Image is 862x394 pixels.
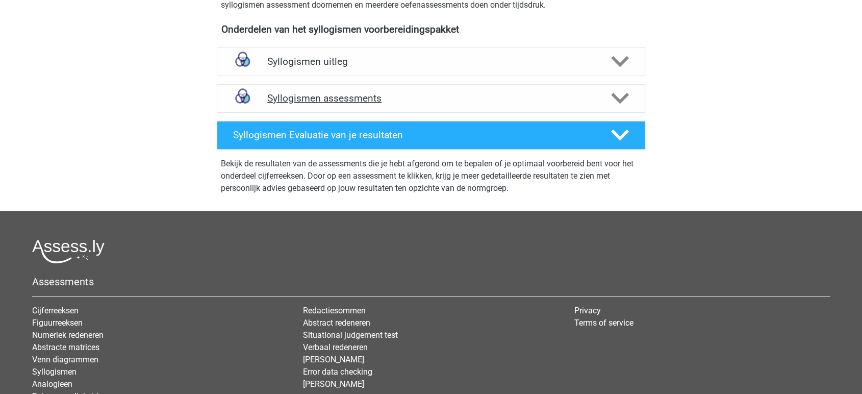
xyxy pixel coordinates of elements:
[32,318,83,328] a: Figuurreeksen
[303,318,370,328] a: Abstract redeneren
[303,379,364,389] a: [PERSON_NAME]
[213,121,649,150] a: Syllogismen Evaluatie van je resultaten
[32,306,79,315] a: Cijferreeksen
[574,318,633,328] a: Terms of service
[303,306,366,315] a: Redactiesommen
[32,239,105,263] img: Assessly logo
[303,355,364,364] a: [PERSON_NAME]
[32,276,830,288] h5: Assessments
[213,84,649,113] a: assessments Syllogismen assessments
[303,330,398,340] a: Situational judgement test
[32,342,99,352] a: Abstracte matrices
[233,129,595,141] h4: Syllogismen Evaluatie van je resultaten
[32,330,104,340] a: Numeriek redeneren
[230,48,256,75] img: syllogismen uitleg
[32,367,77,377] a: Syllogismen
[213,47,649,76] a: uitleg Syllogismen uitleg
[303,342,368,352] a: Verbaal redeneren
[221,158,641,194] p: Bekijk de resultaten van de assessments die je hebt afgerond om te bepalen of je optimaal voorber...
[303,367,372,377] a: Error data checking
[267,56,595,67] h4: Syllogismen uitleg
[574,306,601,315] a: Privacy
[221,23,641,35] h4: Onderdelen van het syllogismen voorbereidingspakket
[230,85,256,111] img: syllogismen assessments
[32,379,72,389] a: Analogieen
[32,355,98,364] a: Venn diagrammen
[267,92,595,104] h4: Syllogismen assessments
